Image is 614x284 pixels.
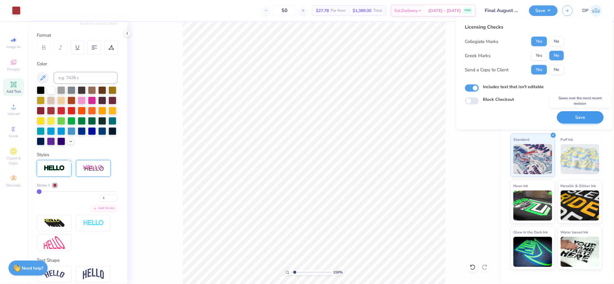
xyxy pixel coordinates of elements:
[353,8,371,14] span: $1,389.00
[44,236,65,249] img: Free Distort
[465,66,509,73] div: Send a Copy to Client
[465,52,491,59] div: Greek Marks
[83,165,104,172] img: Shadow
[3,156,24,165] span: Clipart & logos
[7,67,20,72] span: Designs
[549,37,564,46] button: No
[90,205,118,212] div: Add Stroke
[561,237,600,267] img: Water based Ink
[331,8,345,14] span: Per Item
[529,5,558,16] button: Save
[37,257,118,264] div: Text Shape
[465,23,564,31] div: Licensing Checks
[549,51,564,60] button: No
[561,144,600,174] img: Puff Ink
[513,229,548,235] span: Glow in the Dark Ink
[531,65,547,75] button: Yes
[531,37,547,46] button: Yes
[550,94,610,108] div: Saves over the most recent revision
[9,134,18,138] span: Greek
[561,136,573,143] span: Puff Ink
[316,8,329,14] span: $27.78
[395,8,417,14] span: Est. Delivery
[37,183,50,188] span: Stroke 1
[464,8,471,13] span: FREE
[513,144,552,174] img: Standard
[7,45,21,49] span: Image AI
[465,38,499,45] div: Collegiate Marks
[22,265,44,271] strong: Need help?
[513,183,528,189] span: Neon Ink
[333,270,343,275] span: 159 %
[44,270,65,278] img: Arc
[582,7,589,14] span: DP
[561,183,596,189] span: Metallic & Glitter Ink
[513,190,552,221] img: Neon Ink
[549,65,564,75] button: No
[6,89,21,94] span: Add Text
[8,111,20,116] span: Upload
[6,183,21,188] span: Decorate
[80,21,118,26] button: Switch to Greek Letters
[531,51,547,60] button: Yes
[561,229,588,235] span: Water based Ink
[590,5,602,17] img: Darlene Padilla
[483,96,514,103] label: Block Checkout
[483,84,544,90] label: Includes text that isn't editable
[582,5,602,17] a: DP
[44,165,65,172] img: Stroke
[37,60,118,67] div: Color
[557,111,604,124] button: Save
[44,218,65,228] img: 3d Illusion
[480,5,524,17] input: Untitled Design
[37,32,118,39] div: Format
[37,151,118,158] div: Styles
[83,220,104,227] img: Negative Space
[428,8,461,14] span: [DATE] - [DATE]
[561,190,600,221] img: Metallic & Glitter Ink
[513,237,552,267] img: Glow in the Dark Ink
[373,8,382,14] span: Total
[513,136,529,143] span: Standard
[54,72,118,84] input: e.g. 7428 c
[83,268,104,280] img: Arch
[273,5,296,16] input: – –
